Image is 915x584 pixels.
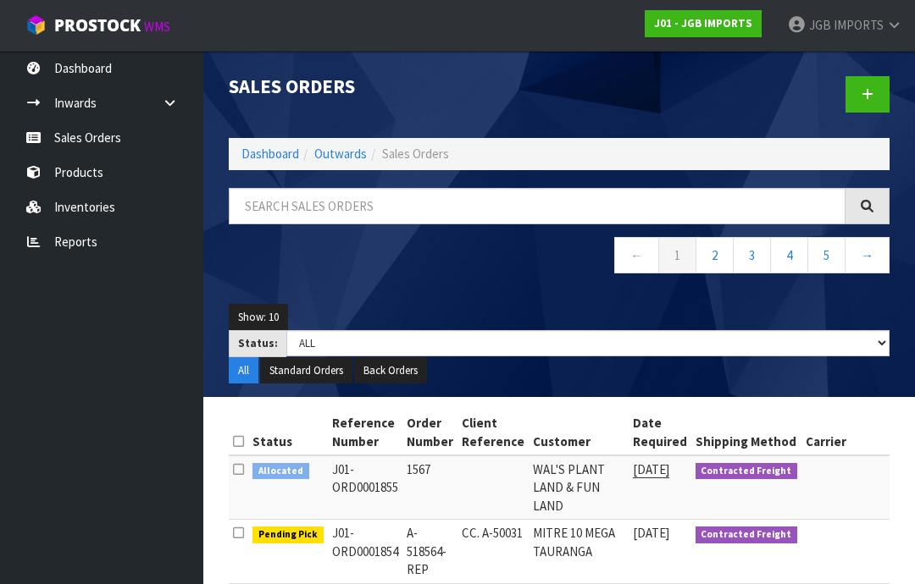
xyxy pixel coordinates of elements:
[238,336,278,350] strong: Status:
[229,304,288,331] button: Show: 10
[248,410,328,455] th: Status
[834,17,884,33] span: IMPORTS
[252,463,309,480] span: Allocated
[229,237,890,278] nav: Page navigation
[402,410,457,455] th: Order Number
[25,14,47,36] img: cube-alt.png
[807,237,846,273] a: 5
[328,520,402,583] td: J01-ORD0001854
[229,76,546,97] h1: Sales Orders
[658,237,696,273] a: 1
[328,455,402,520] td: J01-ORD0001855
[629,410,691,455] th: Date Required
[845,237,890,273] a: →
[260,357,352,384] button: Standard Orders
[696,237,734,273] a: 2
[402,455,457,520] td: 1567
[457,410,529,455] th: Client Reference
[696,526,798,543] span: Contracted Freight
[144,19,170,35] small: WMS
[809,17,831,33] span: JGB
[314,146,367,162] a: Outwards
[54,14,141,36] span: ProStock
[633,525,669,541] span: [DATE]
[733,237,771,273] a: 3
[328,410,402,455] th: Reference Number
[241,146,299,162] a: Dashboard
[457,520,529,583] td: CC. A-50031
[696,463,798,480] span: Contracted Freight
[229,357,258,384] button: All
[529,455,629,520] td: WAL'S PLANT LAND & FUN LAND
[402,520,457,583] td: A-518564-REP
[654,16,752,30] strong: J01 - JGB IMPORTS
[252,526,324,543] span: Pending Pick
[691,410,802,455] th: Shipping Method
[354,357,427,384] button: Back Orders
[770,237,808,273] a: 4
[614,237,659,273] a: ←
[229,188,846,224] input: Search sales orders
[382,146,449,162] span: Sales Orders
[529,410,629,455] th: Customer
[529,520,629,583] td: MITRE 10 MEGA TAURANGA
